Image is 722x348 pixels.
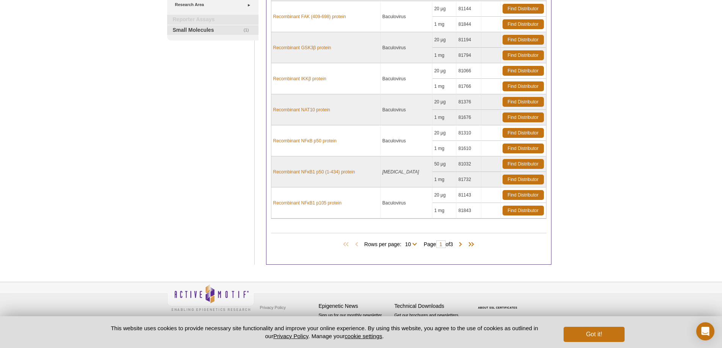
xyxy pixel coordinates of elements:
td: 1 mg [432,172,457,187]
span: (1) [244,25,253,35]
td: 81676 [456,110,481,125]
span: Next Page [457,241,464,248]
td: Baculovirus [381,94,432,125]
button: Got it! [564,327,624,342]
td: 81766 [456,79,481,94]
td: 50 µg [432,156,457,172]
a: Recombinant GSK3β protein [273,44,331,51]
p: This website uses cookies to provide necessary site functionality and improve your online experie... [98,324,551,340]
a: Find Distributor [503,4,544,14]
td: Baculovirus [381,187,432,218]
a: Find Distributor [503,81,544,91]
a: Find Distributor [503,66,544,76]
td: 1 mg [432,17,457,32]
a: Recombinant NFκB1 p50 (1-434) protein [273,169,355,175]
td: 1 mg [432,79,457,94]
td: 81066 [456,63,481,79]
td: 20 µg [432,94,457,110]
i: [MEDICAL_DATA] [382,169,419,175]
a: Find Distributor [503,159,544,169]
a: Recombinant FAK (409-698) protein [273,13,346,20]
td: 81032 [456,156,481,172]
td: 81144 [456,1,481,17]
td: 20 µg [432,32,457,48]
span: Last Page [464,241,476,248]
td: Baculovirus [381,125,432,156]
td: Baculovirus [381,32,432,63]
span: 3 [450,241,453,247]
a: Terms & Conditions [258,313,298,325]
td: 81843 [456,203,481,218]
h4: Epigenetic News [319,303,391,309]
td: Baculovirus [381,1,432,32]
a: Recombinant NFκB1 p105 protein [273,200,342,206]
p: Sign up for our monthly newsletter highlighting recent publications in the field of epigenetics. [319,312,391,338]
a: Find Distributor [503,144,544,153]
button: cookie settings [345,333,382,339]
td: 81844 [456,17,481,32]
h4: Technical Downloads [395,303,467,309]
td: Baculovirus [381,63,432,94]
td: 20 µg [432,63,457,79]
td: 81794 [456,48,481,63]
a: Recombinant NFκB p50 protein [273,137,337,144]
td: 1 mg [432,48,457,63]
a: Find Distributor [503,206,544,215]
span: Previous Page [353,241,360,248]
p: Get our brochures and newsletters, or request them by mail. [395,312,467,331]
a: Privacy Policy [273,333,308,339]
a: Privacy Policy [258,302,288,313]
td: 81310 [456,125,481,141]
td: 81194 [456,32,481,48]
td: 20 µg [432,125,457,141]
a: Find Distributor [503,175,544,184]
a: (1)Small Molecules [167,25,258,35]
a: Find Distributor [503,128,544,138]
td: 20 µg [432,1,457,17]
a: Find Distributor [503,97,544,107]
span: First Page [341,241,353,248]
a: Recombinant NAT10 protein [273,106,330,113]
span: Page of [420,240,457,248]
div: Open Intercom Messenger [696,322,714,340]
img: Active Motif, [167,282,254,313]
a: Find Distributor [503,112,544,122]
td: 20 µg [432,187,457,203]
td: 1 mg [432,141,457,156]
td: 81732 [456,172,481,187]
td: 1 mg [432,110,457,125]
table: Click to Verify - This site chose Symantec SSL for secure e-commerce and confidential communicati... [470,295,527,312]
a: Reporter Assays [167,15,258,25]
a: Find Distributor [503,190,544,200]
a: Find Distributor [503,19,544,29]
a: ABOUT SSL CERTIFICATES [478,306,517,309]
a: Recombinant IKKβ protein [273,75,326,82]
td: 81610 [456,141,481,156]
a: Find Distributor [503,50,544,60]
a: Research Area [175,1,254,9]
a: Find Distributor [503,35,544,45]
td: 81143 [456,187,481,203]
td: 1 mg [432,203,457,218]
span: Rows per page: [364,240,420,248]
td: 81376 [456,94,481,110]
